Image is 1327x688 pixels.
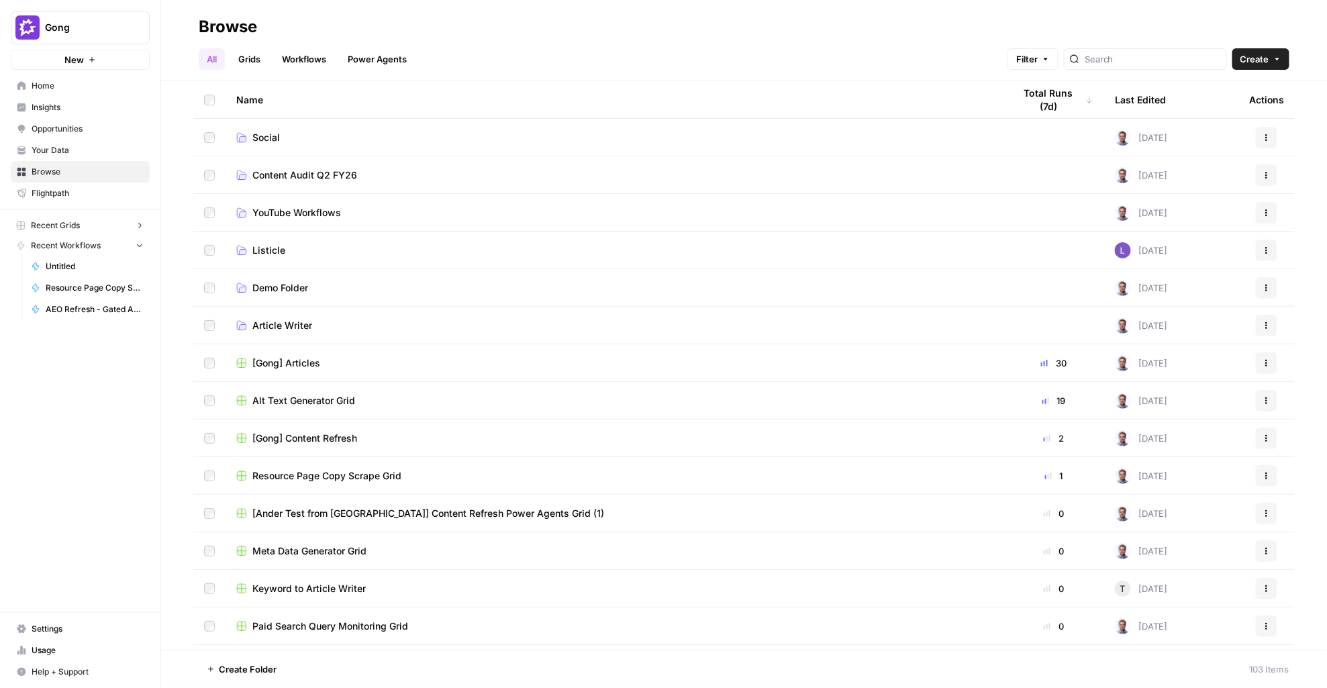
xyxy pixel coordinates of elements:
[11,640,150,661] a: Usage
[1014,507,1093,520] div: 0
[199,48,225,70] a: All
[1115,130,1131,146] img: bf076u973kud3p63l3g8gndu11n6
[1115,505,1168,522] div: [DATE]
[32,187,144,199] span: Flightpath
[252,206,341,219] span: YouTube Workflows
[1115,618,1131,634] img: bf076u973kud3p63l3g8gndu11n6
[25,256,150,277] a: Untitled
[199,16,257,38] div: Browse
[1115,242,1168,258] div: [DATE]
[252,394,355,407] span: Alt Text Generator Grid
[1115,430,1131,446] img: bf076u973kud3p63l3g8gndu11n6
[1115,393,1131,409] img: bf076u973kud3p63l3g8gndu11n6
[252,281,308,295] span: Demo Folder
[1014,620,1093,633] div: 0
[1115,393,1168,409] div: [DATE]
[236,281,993,295] a: Demo Folder
[11,118,150,140] a: Opportunities
[252,620,408,633] span: Paid Search Query Monitoring Grid
[1115,280,1131,296] img: bf076u973kud3p63l3g8gndu11n6
[11,183,150,204] a: Flightpath
[1007,48,1059,70] button: Filter
[230,48,268,70] a: Grids
[1115,581,1168,597] div: [DATE]
[1115,468,1131,484] img: bf076u973kud3p63l3g8gndu11n6
[11,50,150,70] button: New
[236,507,993,520] a: [Ander Test from [GEOGRAPHIC_DATA]] Content Refresh Power Agents Grid (1)
[252,544,366,558] span: Meta Data Generator Grid
[32,80,144,92] span: Home
[11,215,150,236] button: Recent Grids
[1115,130,1168,146] div: [DATE]
[1232,48,1289,70] button: Create
[1115,205,1131,221] img: bf076u973kud3p63l3g8gndu11n6
[11,161,150,183] a: Browse
[236,319,993,332] a: Article Writer
[252,432,357,445] span: [Gong] Content Refresh
[1115,317,1168,334] div: [DATE]
[1115,167,1168,183] div: [DATE]
[46,260,144,273] span: Untitled
[45,21,126,34] span: Gong
[1014,394,1093,407] div: 19
[236,131,993,144] a: Social
[340,48,415,70] a: Power Agents
[1120,582,1126,595] span: T
[236,432,993,445] a: [Gong] Content Refresh
[1014,544,1093,558] div: 0
[1115,205,1168,221] div: [DATE]
[64,53,84,66] span: New
[1085,52,1221,66] input: Search
[199,658,285,680] button: Create Folder
[1014,469,1093,483] div: 1
[1016,52,1038,66] span: Filter
[236,168,993,182] a: Content Audit Q2 FY26
[252,507,604,520] span: [Ander Test from [GEOGRAPHIC_DATA]] Content Refresh Power Agents Grid (1)
[1014,432,1093,445] div: 2
[1115,280,1168,296] div: [DATE]
[219,662,277,676] span: Create Folder
[32,166,144,178] span: Browse
[274,48,334,70] a: Workflows
[1249,81,1285,118] div: Actions
[1115,430,1168,446] div: [DATE]
[32,623,144,635] span: Settings
[252,244,285,257] span: Listicle
[1115,543,1131,559] img: bf076u973kud3p63l3g8gndu11n6
[32,101,144,113] span: Insights
[15,15,40,40] img: Gong Logo
[11,618,150,640] a: Settings
[1115,317,1131,334] img: bf076u973kud3p63l3g8gndu11n6
[1115,242,1131,258] img: rn7sh892ioif0lo51687sih9ndqw
[1115,355,1168,371] div: [DATE]
[11,11,150,44] button: Workspace: Gong
[1014,81,1093,118] div: Total Runs (7d)
[1115,355,1131,371] img: bf076u973kud3p63l3g8gndu11n6
[11,661,150,683] button: Help + Support
[25,299,150,320] a: AEO Refresh - Gated Asset LPs
[252,469,401,483] span: Resource Page Copy Scrape Grid
[236,620,993,633] a: Paid Search Query Monitoring Grid
[11,75,150,97] a: Home
[1115,505,1131,522] img: bf076u973kud3p63l3g8gndu11n6
[11,97,150,118] a: Insights
[236,356,993,370] a: [Gong] Articles
[252,356,320,370] span: [Gong] Articles
[1115,81,1166,118] div: Last Edited
[236,582,993,595] a: Keyword to Article Writer
[46,303,144,315] span: AEO Refresh - Gated Asset LPs
[236,244,993,257] a: Listicle
[11,236,150,256] button: Recent Workflows
[32,666,144,678] span: Help + Support
[1014,582,1093,595] div: 0
[31,240,101,252] span: Recent Workflows
[236,81,993,118] div: Name
[1115,468,1168,484] div: [DATE]
[31,219,80,232] span: Recent Grids
[252,582,366,595] span: Keyword to Article Writer
[236,394,993,407] a: Alt Text Generator Grid
[25,277,150,299] a: Resource Page Copy Scrape
[46,282,144,294] span: Resource Page Copy Scrape
[252,168,357,182] span: Content Audit Q2 FY26
[252,131,280,144] span: Social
